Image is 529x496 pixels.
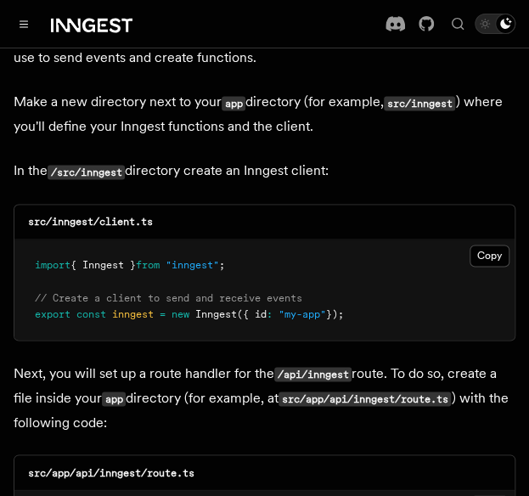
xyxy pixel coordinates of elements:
[384,96,455,110] code: src/inngest
[195,307,237,319] span: Inngest
[14,90,515,138] p: Make a new directory next to your directory (for example, ) where you'll define your Inngest func...
[35,258,70,270] span: import
[14,361,515,434] p: Next, you will set up a route handler for the route. To do so, create a file inside your director...
[160,307,166,319] span: =
[136,258,160,270] span: from
[279,392,451,406] code: src/app/api/inngest/route.ts
[102,392,126,406] code: app
[475,14,515,34] button: Toggle dark mode
[70,258,136,270] span: { Inngest }
[14,14,34,34] button: Toggle navigation
[166,258,219,270] span: "inngest"
[172,307,189,319] span: new
[237,307,267,319] span: ({ id
[28,216,153,228] code: src/inngest/client.ts
[447,14,468,34] button: Find something...
[219,258,225,270] span: ;
[222,96,245,110] code: app
[112,307,154,319] span: inngest
[267,307,273,319] span: :
[274,367,352,381] code: /api/inngest
[326,307,344,319] span: });
[76,307,106,319] span: const
[14,159,515,183] p: In the directory create an Inngest client:
[470,245,509,267] button: Copy
[279,307,326,319] span: "my-app"
[28,466,194,478] code: src/app/api/inngest/route.ts
[48,165,125,179] code: /src/inngest
[35,291,302,303] span: // Create a client to send and receive events
[35,307,70,319] span: export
